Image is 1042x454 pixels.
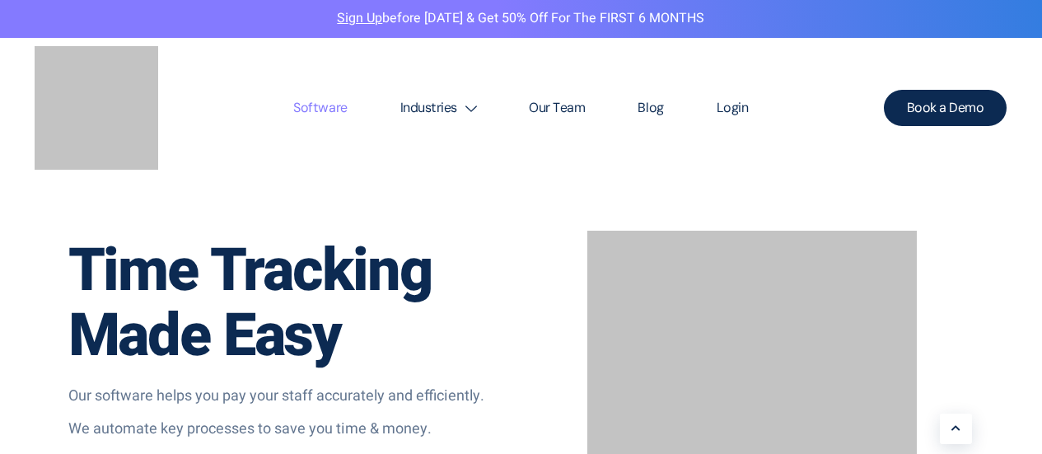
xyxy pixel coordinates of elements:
a: Blog [611,68,689,147]
p: before [DATE] & Get 50% Off for the FIRST 6 MONTHS [12,8,1030,30]
a: Login [690,68,775,147]
p: We automate key processes to save you time & money. [68,419,513,440]
a: Book a Demo [884,90,1007,126]
a: Learn More [940,414,972,444]
p: Our software helps you pay your staff accurately and efficiently. [68,386,513,407]
a: Industries [374,68,503,147]
a: Our Team [502,68,611,147]
span: Book a Demo [907,101,984,115]
a: Software [267,68,373,147]
h1: Time Tracking Made Easy [68,239,513,369]
a: Sign Up [337,8,382,28]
